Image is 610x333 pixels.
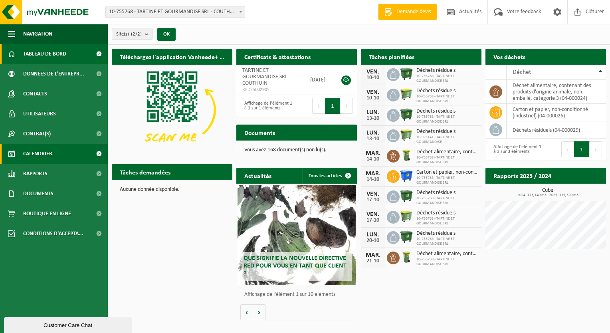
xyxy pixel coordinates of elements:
[507,80,606,104] td: déchet alimentaire, contenant des produits d'origine animale, non emballé, catégorie 3 (04-000024)
[116,28,142,40] span: Site(s)
[400,149,413,162] img: WB-0140-HPE-GN-50
[304,65,333,95] td: [DATE]
[489,188,606,197] h3: Cube
[590,141,602,157] button: Next
[416,257,477,267] span: 10-755768 - TARTINE ET GOURMANDISE SRL
[365,69,381,75] div: VEN.
[400,210,413,223] img: WB-0660-HPE-GN-50
[365,252,381,258] div: MAR.
[242,87,298,93] span: RED25002905
[365,95,381,101] div: 10-10
[365,218,381,223] div: 17-10
[238,185,356,285] a: Que signifie la nouvelle directive RED pour vous en tant que client ?
[365,75,381,81] div: 10-10
[400,67,413,81] img: WB-1100-HPE-GN-01
[365,238,381,244] div: 20-10
[23,84,47,104] span: Contacts
[416,230,477,237] span: Déchets résiduels
[416,94,477,104] span: 10-755768 - TARTINE ET GOURMANDISE SRL
[416,169,477,176] span: Carton et papier, non-conditionné (industriel)
[253,304,265,320] button: Volgende
[489,193,606,197] span: 2024: 173,140 m3 - 2025: 175,520 m3
[341,98,353,114] button: Next
[23,204,71,224] span: Boutique en ligne
[112,164,178,180] h2: Tâches demandées
[365,157,381,162] div: 14-10
[240,97,293,115] div: Affichage de l'élément 1 à 1 sur 1 éléments
[365,211,381,218] div: VEN.
[365,136,381,142] div: 13-10
[416,129,477,135] span: Déchets résiduels
[23,24,52,44] span: Navigation
[365,130,381,136] div: LUN.
[365,232,381,238] div: LUN.
[365,197,381,203] div: 17-10
[112,49,232,64] h2: Téléchargez l'application Vanheede+ maintenant!
[23,144,52,164] span: Calendrier
[507,104,606,121] td: carton et papier, non-conditionné (industriel) (04-000026)
[561,141,574,157] button: Previous
[23,184,53,204] span: Documents
[485,168,559,183] h2: Rapports 2025 / 2024
[244,147,349,153] p: Vous avez 168 document(s) non lu(s).
[365,258,381,264] div: 21-10
[507,121,606,139] td: déchets résiduels (04-000029)
[244,292,353,297] p: Affichage de l'élément 1 sur 10 éléments
[365,191,381,197] div: VEN.
[157,28,176,41] button: OK
[416,251,477,257] span: Déchet alimentaire, contenant des produits d'origine animale, non emballé, catég...
[416,149,477,155] span: Déchet alimentaire, contenant des produits d'origine animale, non emballé, catég...
[131,32,142,37] count: (2/2)
[242,67,290,86] span: TARTINE ET GOURMANDISE SRL - COUTHUIN
[416,135,477,145] span: 10-923141 - TARTINE ET GOURMANDISE
[365,177,381,182] div: 14-10
[361,49,422,64] h2: Tâches planifiées
[312,98,325,114] button: Previous
[112,65,232,155] img: Download de VHEPlus App
[416,115,477,124] span: 10-755768 - TARTINE ET GOURMANDISE SRL
[400,87,413,101] img: WB-0660-HPE-GN-50
[400,189,413,203] img: WB-1100-HPE-GN-01
[416,88,477,94] span: Déchets résiduels
[236,168,279,183] h2: Actualités
[365,170,381,177] div: MAR.
[485,49,533,64] h2: Vos déchets
[489,141,542,158] div: Affichage de l'élément 1 à 3 sur 3 éléments
[302,168,356,184] a: Tous les articles
[416,196,477,206] span: 10-755768 - TARTINE ET GOURMANDISE SRL
[416,190,477,196] span: Déchets résiduels
[105,6,245,18] span: 10-755768 - TARTINE ET GOURMANDISE SRL - COUTHUIN
[416,74,477,83] span: 10-755768 - TARTINE ET GOURMANDISE SRL
[236,125,283,140] h2: Documents
[112,28,152,40] button: Site(s)(2/2)
[236,49,319,64] h2: Certificats & attestations
[416,210,477,216] span: Déchets résiduels
[400,108,413,121] img: WB-1100-HPE-GN-01
[416,108,477,115] span: Déchets résiduels
[365,116,381,121] div: 13-10
[325,98,341,114] button: 1
[365,109,381,116] div: LUN.
[400,230,413,244] img: WB-1100-HPE-GN-01
[400,250,413,264] img: WB-0140-HPE-GN-50
[574,141,590,157] button: 1
[23,164,48,184] span: Rapports
[23,64,84,84] span: Données de l'entrepr...
[400,169,413,182] img: WB-1100-HPE-BE-01
[416,155,477,165] span: 10-755768 - TARTINE ET GOURMANDISE SRL
[394,8,433,16] span: Demande devis
[400,128,413,142] img: WB-0660-HPE-GN-50
[240,304,253,320] button: Vorige
[23,44,66,64] span: Tableau de bord
[416,216,477,226] span: 10-755768 - TARTINE ET GOURMANDISE SRL
[513,69,531,75] span: Déchet
[416,176,477,185] span: 10-755768 - TARTINE ET GOURMANDISE SRL
[365,89,381,95] div: VEN.
[23,104,56,124] span: Utilisateurs
[23,124,51,144] span: Contrat(s)
[537,183,605,199] a: Consulter les rapports
[378,4,437,20] a: Demande devis
[244,255,347,277] span: Que signifie la nouvelle directive RED pour vous en tant que client ?
[23,224,83,244] span: Conditions d'accepta...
